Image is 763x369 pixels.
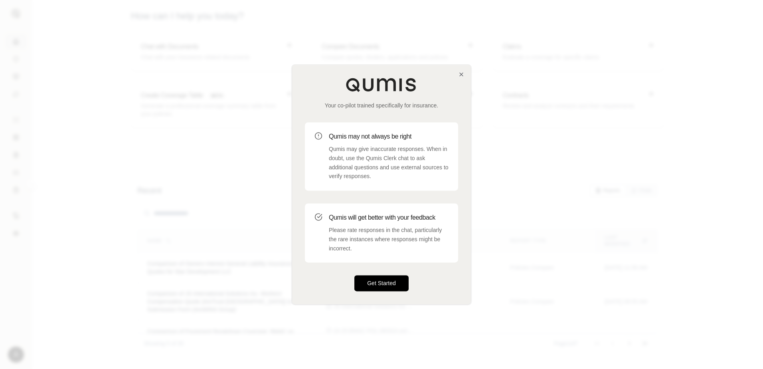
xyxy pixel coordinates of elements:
[346,77,417,92] img: Qumis Logo
[329,226,449,253] p: Please rate responses in the chat, particularly the rare instances where responses might be incor...
[305,101,458,109] p: Your co-pilot trained specifically for insurance.
[354,276,409,292] button: Get Started
[329,213,449,222] h3: Qumis will get better with your feedback
[329,145,449,181] p: Qumis may give inaccurate responses. When in doubt, use the Qumis Clerk chat to ask additional qu...
[329,132,449,141] h3: Qumis may not always be right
